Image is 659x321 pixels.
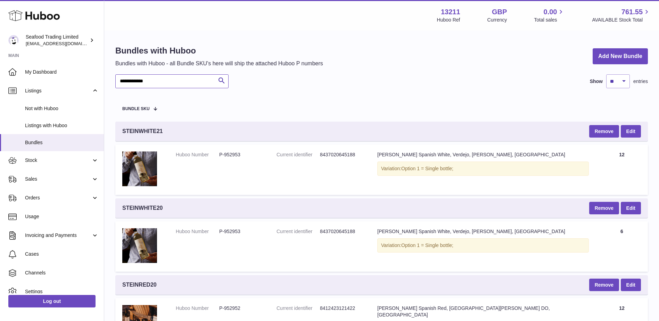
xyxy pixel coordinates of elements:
span: Sales [25,176,91,182]
span: STEINRED20 [122,281,157,289]
div: Huboo Ref [437,17,460,23]
dt: Huboo Number [176,305,219,312]
span: Cases [25,251,99,257]
span: Option 1 = Single bottle; [401,242,453,248]
button: Remove [589,279,619,291]
span: Listings with Huboo [25,122,99,129]
span: Settings [25,288,99,295]
dt: Current identifier [277,305,320,312]
a: 0.00 Total sales [534,7,565,23]
dt: Huboo Number [176,228,219,235]
div: [PERSON_NAME] Spanish Red, [GEOGRAPHIC_DATA][PERSON_NAME] DO, [GEOGRAPHIC_DATA] [377,305,589,318]
span: Usage [25,213,99,220]
span: [EMAIL_ADDRESS][DOMAIN_NAME] [26,41,102,46]
span: Total sales [534,17,565,23]
span: Stock [25,157,91,164]
span: entries [633,78,648,85]
dd: 8437020645188 [320,228,363,235]
h1: Bundles with Huboo [115,45,323,56]
span: Invoicing and Payments [25,232,91,239]
a: Log out [8,295,96,307]
dd: P-952952 [219,305,263,312]
span: Bundle SKU [122,107,150,111]
span: 0.00 [544,7,557,17]
span: Not with Huboo [25,105,99,112]
p: Bundles with Huboo - all Bundle SKU's here will ship the attached Huboo P numbers [115,60,323,67]
dd: 8412423121422 [320,305,363,312]
div: Currency [487,17,507,23]
div: Variation: [377,238,589,253]
div: [PERSON_NAME] Spanish White, Verdejo, [PERSON_NAME], [GEOGRAPHIC_DATA] [377,228,589,235]
span: Channels [25,270,99,276]
a: Add New Bundle [593,48,648,65]
td: 12 [596,145,648,195]
td: 6 [596,221,648,272]
button: Remove [589,125,619,138]
a: Edit [621,125,641,138]
dd: 8437020645188 [320,151,363,158]
dd: P-952953 [219,228,263,235]
strong: 13211 [441,7,460,17]
span: 761.55 [621,7,643,17]
div: Seafood Trading Limited [26,34,88,47]
span: AVAILABLE Stock Total [592,17,651,23]
img: Rick Stein's Spanish White, Verdejo, D.O Rueda, Spain [122,228,157,263]
dd: P-952953 [219,151,263,158]
button: Remove [589,202,619,214]
label: Show [590,78,603,85]
span: Option 1 = Single bottle; [401,166,453,171]
div: Variation: [377,162,589,176]
span: Orders [25,195,91,201]
img: Rick Stein's Spanish White, Verdejo, D.O Rueda, Spain [122,151,157,186]
a: Edit [621,202,641,214]
a: 761.55 AVAILABLE Stock Total [592,7,651,23]
div: [PERSON_NAME] Spanish White, Verdejo, [PERSON_NAME], [GEOGRAPHIC_DATA] [377,151,589,158]
dt: Huboo Number [176,151,219,158]
span: Listings [25,88,91,94]
dt: Current identifier [277,151,320,158]
span: STEINWHITE20 [122,204,163,212]
strong: GBP [492,7,507,17]
span: My Dashboard [25,69,99,75]
span: Bundles [25,139,99,146]
img: online@rickstein.com [8,35,19,46]
a: Edit [621,279,641,291]
span: STEINWHITE21 [122,127,163,135]
dt: Current identifier [277,228,320,235]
